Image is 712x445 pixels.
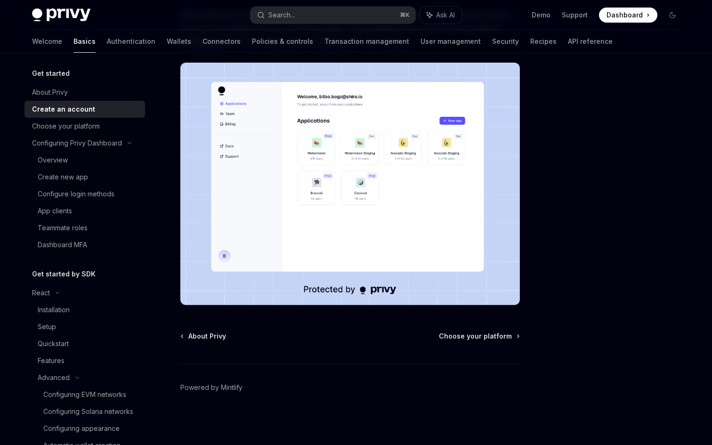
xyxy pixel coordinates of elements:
div: Choose your platform [32,121,100,132]
div: Setup [38,321,56,332]
a: Recipes [530,30,557,53]
a: App clients [24,202,145,219]
button: Search...⌘K [251,7,415,24]
a: Welcome [32,30,62,53]
div: Configuring Solana networks [43,406,133,417]
div: App clients [38,205,72,217]
a: Authentication [107,30,155,53]
a: Configuring appearance [24,420,145,437]
div: Quickstart [38,338,69,349]
a: About Privy [24,84,145,101]
a: Configure login methods [24,186,145,202]
a: Support [562,10,588,20]
a: Configuring Solana networks [24,403,145,420]
div: Configure login methods [38,188,114,200]
a: Transaction management [324,30,409,53]
a: Connectors [202,30,241,53]
a: Quickstart [24,335,145,352]
a: Teammate roles [24,219,145,236]
span: ⌘ K [400,11,410,19]
div: Features [38,355,65,366]
a: Features [24,352,145,369]
div: Configuring appearance [43,423,120,434]
a: Overview [24,152,145,169]
a: Basics [73,30,96,53]
button: Ask AI [420,7,461,24]
a: API reference [568,30,613,53]
h5: Get started by SDK [32,268,96,280]
a: Dashboard MFA [24,236,145,253]
a: Policies & controls [252,30,313,53]
div: Configuring EVM networks [43,389,126,400]
div: Create new app [38,171,88,183]
a: Setup [24,318,145,335]
img: dark logo [32,8,90,22]
div: Search... [268,9,295,21]
button: Toggle dark mode [665,8,680,23]
a: Dashboard [599,8,657,23]
div: React [32,287,50,299]
div: Teammate roles [38,222,88,234]
div: Configuring Privy Dashboard [32,138,122,149]
a: Security [492,30,519,53]
a: User management [421,30,481,53]
div: Create an account [32,104,95,115]
h5: Get started [32,68,70,79]
span: Choose your platform [439,332,512,341]
a: Powered by Mintlify [180,383,243,392]
span: About Privy [188,332,226,341]
div: Overview [38,154,68,166]
div: Dashboard MFA [38,239,87,251]
a: Create new app [24,169,145,186]
a: Configuring EVM networks [24,386,145,403]
div: Installation [38,304,70,316]
a: Choose your platform [24,118,145,135]
a: Installation [24,301,145,318]
a: About Privy [181,332,226,341]
div: About Privy [32,87,68,98]
a: Create an account [24,101,145,118]
a: Choose your platform [439,332,519,341]
span: Ask AI [436,10,455,20]
img: images/Dash.png [180,63,520,305]
span: Dashboard [607,10,643,20]
a: Wallets [167,30,191,53]
a: Demo [532,10,550,20]
div: Advanced [38,372,70,383]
